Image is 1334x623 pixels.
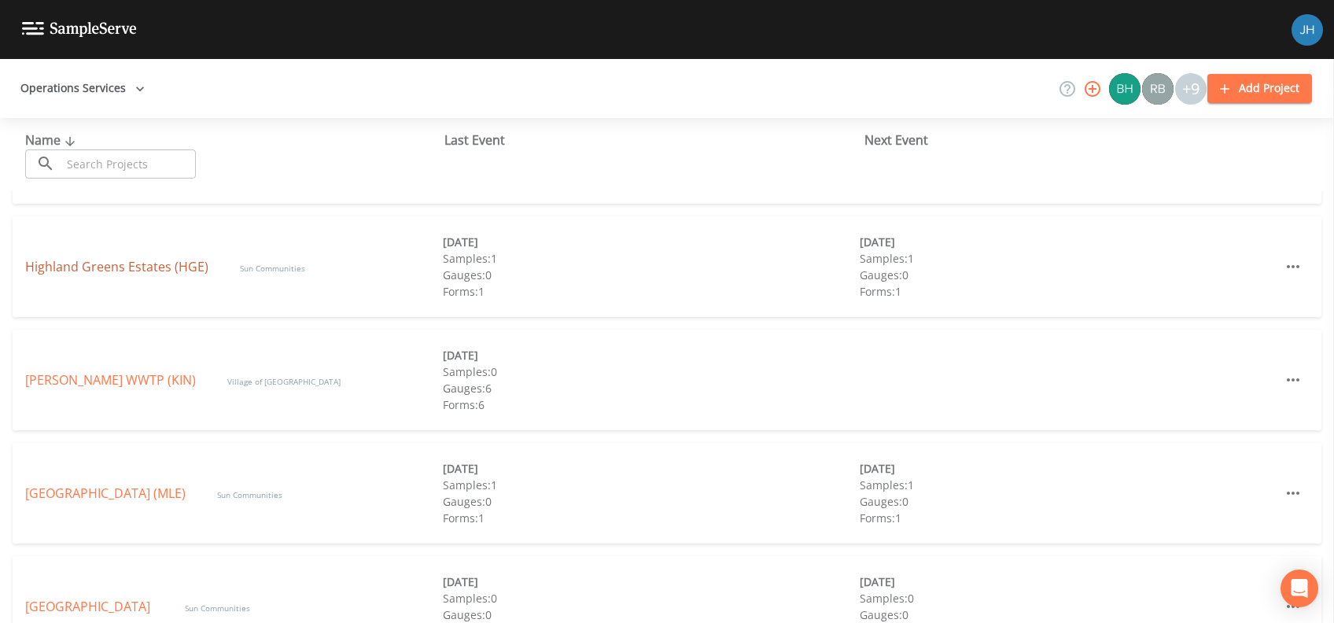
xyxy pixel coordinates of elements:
[443,283,860,300] div: Forms: 1
[443,510,860,526] div: Forms: 1
[860,606,1277,623] div: Gauges: 0
[443,493,860,510] div: Gauges: 0
[443,573,860,590] div: [DATE]
[25,371,196,389] a: [PERSON_NAME] WWTP (KIN)
[444,131,864,149] div: Last Event
[443,347,860,363] div: [DATE]
[443,250,860,267] div: Samples: 1
[443,477,860,493] div: Samples: 1
[1108,73,1141,105] div: Bert hewitt
[443,380,860,396] div: Gauges: 6
[443,363,860,380] div: Samples: 0
[1141,73,1174,105] div: Ryan Burke
[1281,570,1318,607] div: Open Intercom Messenger
[860,234,1277,250] div: [DATE]
[1292,14,1323,46] img: 84dca5caa6e2e8dac459fb12ff18e533
[1109,73,1141,105] img: c62b08bfff9cfec2b7df4e6d8aaf6fcd
[860,493,1277,510] div: Gauges: 0
[217,489,282,500] span: Sun Communities
[25,131,79,149] span: Name
[860,477,1277,493] div: Samples: 1
[185,603,250,614] span: Sun Communities
[25,258,208,275] a: Highland Greens Estates (HGE)
[22,22,137,37] img: logo
[443,606,860,623] div: Gauges: 0
[860,267,1277,283] div: Gauges: 0
[443,396,860,413] div: Forms: 6
[25,485,186,502] a: [GEOGRAPHIC_DATA] (MLE)
[860,573,1277,590] div: [DATE]
[1142,73,1174,105] img: 3e785c038355cbcf7b7e63a9c7d19890
[443,234,860,250] div: [DATE]
[860,250,1277,267] div: Samples: 1
[864,131,1284,149] div: Next Event
[227,376,341,387] span: Village of [GEOGRAPHIC_DATA]
[1175,73,1207,105] div: +9
[240,263,305,274] span: Sun Communities
[860,460,1277,477] div: [DATE]
[443,460,860,477] div: [DATE]
[61,149,196,179] input: Search Projects
[14,74,151,103] button: Operations Services
[25,598,153,615] a: [GEOGRAPHIC_DATA]
[1207,74,1312,103] button: Add Project
[860,590,1277,606] div: Samples: 0
[443,590,860,606] div: Samples: 0
[860,283,1277,300] div: Forms: 1
[443,267,860,283] div: Gauges: 0
[860,510,1277,526] div: Forms: 1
